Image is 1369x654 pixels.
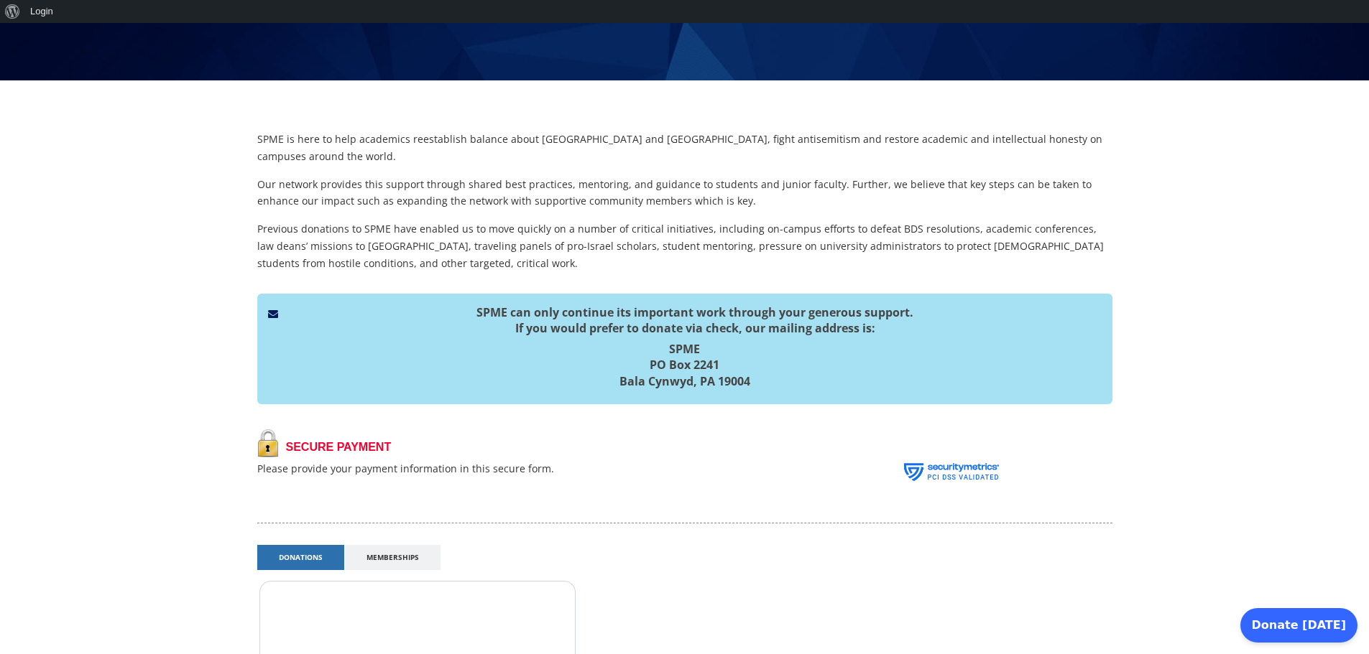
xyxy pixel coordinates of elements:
[268,304,1102,337] h5: SPME can only continue its important work through your generous support. If you would prefer to d...
[367,552,419,562] span: Memberships
[257,545,344,570] a: Donations
[279,552,323,562] span: Donations
[345,545,441,570] a: Memberships
[257,220,1112,271] p: Previous donations to SPME have enabled us to move quickly on a number of critical initiatives, i...
[268,341,1102,389] h5: SPME PO Box 2241 Bala Cynwyd, PA 19004
[257,176,1112,210] p: Our network provides this support through shared best practices, mentoring, and guidance to stude...
[257,131,1112,165] p: SPME is here to help academics reestablish balance about [GEOGRAPHIC_DATA] and [GEOGRAPHIC_DATA],...
[898,443,1005,501] img: SecurityMetrics PCI validation certification logo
